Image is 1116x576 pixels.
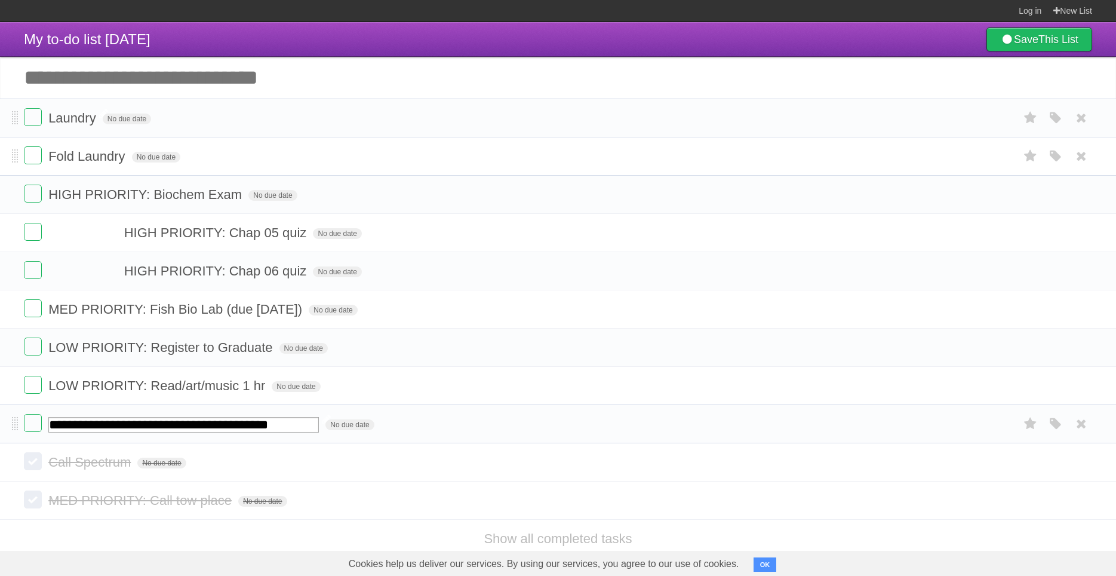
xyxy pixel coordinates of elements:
b: This List [1038,33,1078,45]
span: No due date [238,496,287,507]
span: No due date [272,381,320,392]
label: Done [24,223,42,241]
button: OK [754,557,777,572]
label: Done [24,146,42,164]
a: SaveThis List [986,27,1092,51]
span: No due date [313,228,361,239]
span: No due date [137,458,186,468]
label: Done [24,414,42,432]
span: Call Spectrum [48,455,134,470]
span: No due date [309,305,357,315]
span: No due date [248,190,297,201]
label: Done [24,338,42,356]
label: Done [24,108,42,126]
label: Done [24,452,42,470]
span: No due date [313,266,361,277]
span: MED PRIORITY: Fish Bio Lab (due [DATE]) [48,302,305,317]
span: No due date [103,114,151,124]
label: Done [24,299,42,317]
span: No due date [132,152,180,163]
span: Fold Laundry [48,149,128,164]
label: Done [24,185,42,203]
span: HIGH PRIORITY: Biochem Exam [48,187,245,202]
label: Star task [1019,146,1042,166]
span: Cookies help us deliver our services. By using our services, you agree to our use of cookies. [337,552,751,576]
span: No due date [325,419,374,430]
span: LOW PRIORITY: Register to Graduate [48,340,275,355]
label: Done [24,376,42,394]
span: ⠀ ⠀ ⠀ ⠀ ⠀ ⠀HIGH PRIORITY: Chap 05 quiz [48,225,309,240]
label: Done [24,491,42,508]
span: MED PRIORITY: Call tow place [48,493,235,508]
label: Star task [1019,108,1042,128]
span: ⠀ ⠀ ⠀ ⠀ ⠀ ⠀HIGH PRIORITY: Chap 06 quiz [48,264,309,278]
a: Show all completed tasks [484,531,632,546]
label: Star task [1019,414,1042,434]
span: My to-do list [DATE] [24,31,150,47]
span: LOW PRIORITY: Read/art/music 1 hr [48,378,268,393]
label: Done [24,261,42,279]
span: Laundry [48,111,99,125]
span: No due date [279,343,328,354]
